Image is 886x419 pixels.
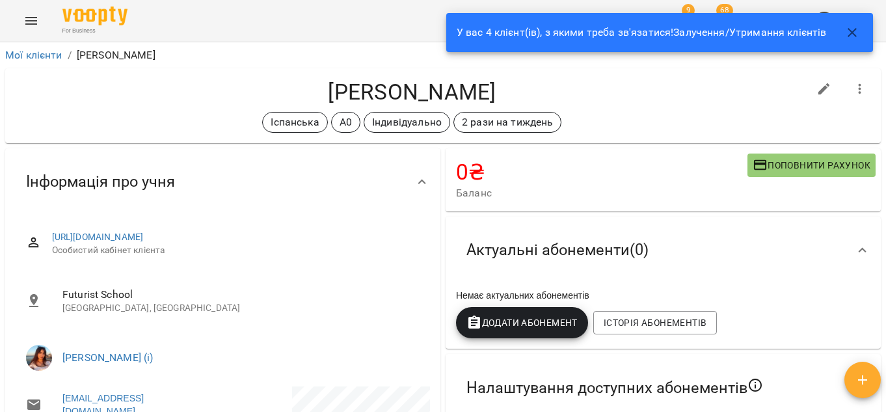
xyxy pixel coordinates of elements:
[62,302,420,315] p: [GEOGRAPHIC_DATA], [GEOGRAPHIC_DATA]
[5,49,62,61] a: Мої клієнти
[456,159,747,185] h4: 0 ₴
[62,351,154,364] a: [PERSON_NAME] (і)
[466,315,578,331] span: Додати Абонемент
[364,112,450,133] div: Індивідуально
[16,79,809,105] h4: [PERSON_NAME]
[747,377,763,393] svg: Якщо не обрано жодного, клієнт зможе побачити всі публічні абонементи
[673,26,826,38] a: Залучення/Утримання клієнтів
[593,311,717,334] button: Історія абонементів
[26,345,52,371] img: Циганова Єлизавета (і)
[466,377,763,398] span: Налаштування доступних абонементів
[5,47,881,63] nav: breadcrumb
[16,5,47,36] button: Menu
[747,154,876,177] button: Поповнити рахунок
[456,307,588,338] button: Додати Абонемент
[52,244,420,257] span: Особистий кабінет клієнта
[453,286,873,304] div: Немає актуальних абонементів
[604,315,706,331] span: Історія абонементів
[77,47,155,63] p: [PERSON_NAME]
[62,27,128,35] span: For Business
[462,115,554,130] p: 2 рази на тиждень
[62,392,210,418] a: [EMAIL_ADDRESS][DOMAIN_NAME]
[716,4,733,17] span: 68
[456,185,747,201] span: Баланс
[26,172,175,192] span: Інформація про учня
[62,287,420,303] span: Futurist School
[446,217,881,284] div: Актуальні абонементи(0)
[68,47,72,63] li: /
[331,112,360,133] div: А0
[466,240,649,260] span: Актуальні абонементи ( 0 )
[262,112,327,133] div: Іспанська
[682,4,695,17] span: 9
[62,7,128,25] img: Voopty Logo
[340,115,352,130] p: А0
[271,115,319,130] p: Іспанська
[5,148,440,215] div: Інформація про учня
[52,232,144,242] a: [URL][DOMAIN_NAME]
[372,115,442,130] p: Індивідуально
[457,25,827,40] p: У вас 4 клієнт(ів), з якими треба зв'язатися!
[453,112,562,133] div: 2 рази на тиждень
[753,157,870,173] span: Поповнити рахунок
